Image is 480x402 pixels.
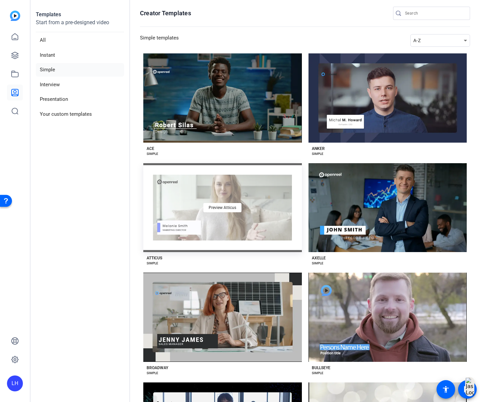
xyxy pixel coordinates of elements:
[36,63,124,77] li: Simple
[143,273,302,362] button: Template image
[7,375,23,391] div: LH
[140,34,179,47] h3: Simple templates
[36,93,124,106] li: Presentation
[147,255,162,261] div: ATTICUS
[413,38,421,43] span: A-Z
[309,163,467,252] button: Template image
[147,370,158,376] div: SIMPLE
[209,206,236,210] span: Preview Atticus
[312,151,323,157] div: SIMPLE
[442,385,450,393] mat-icon: accessibility
[312,261,323,266] div: SIMPLE
[147,146,154,151] div: ACE
[143,53,302,143] button: Template image
[147,261,158,266] div: SIMPLE
[463,385,471,393] mat-icon: message
[312,370,323,376] div: SIMPLE
[312,146,325,151] div: ANKER
[309,53,467,143] button: Template image
[143,163,302,252] button: Template imagePreview Atticus
[10,11,20,21] img: blue-gradient.svg
[140,9,191,17] h1: Creator Templates
[147,365,168,370] div: BROADWAY
[405,9,465,17] input: Search
[312,255,326,261] div: AXELLE
[36,48,124,62] li: Instant
[309,273,467,362] button: Template image
[36,33,124,47] li: All
[36,11,61,18] strong: Templates
[36,19,124,32] p: Start from a pre-designed video
[36,78,124,92] li: Interview
[147,151,158,157] div: SIMPLE
[36,107,124,121] li: Your custom templates
[312,365,330,370] div: BULLSEYE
